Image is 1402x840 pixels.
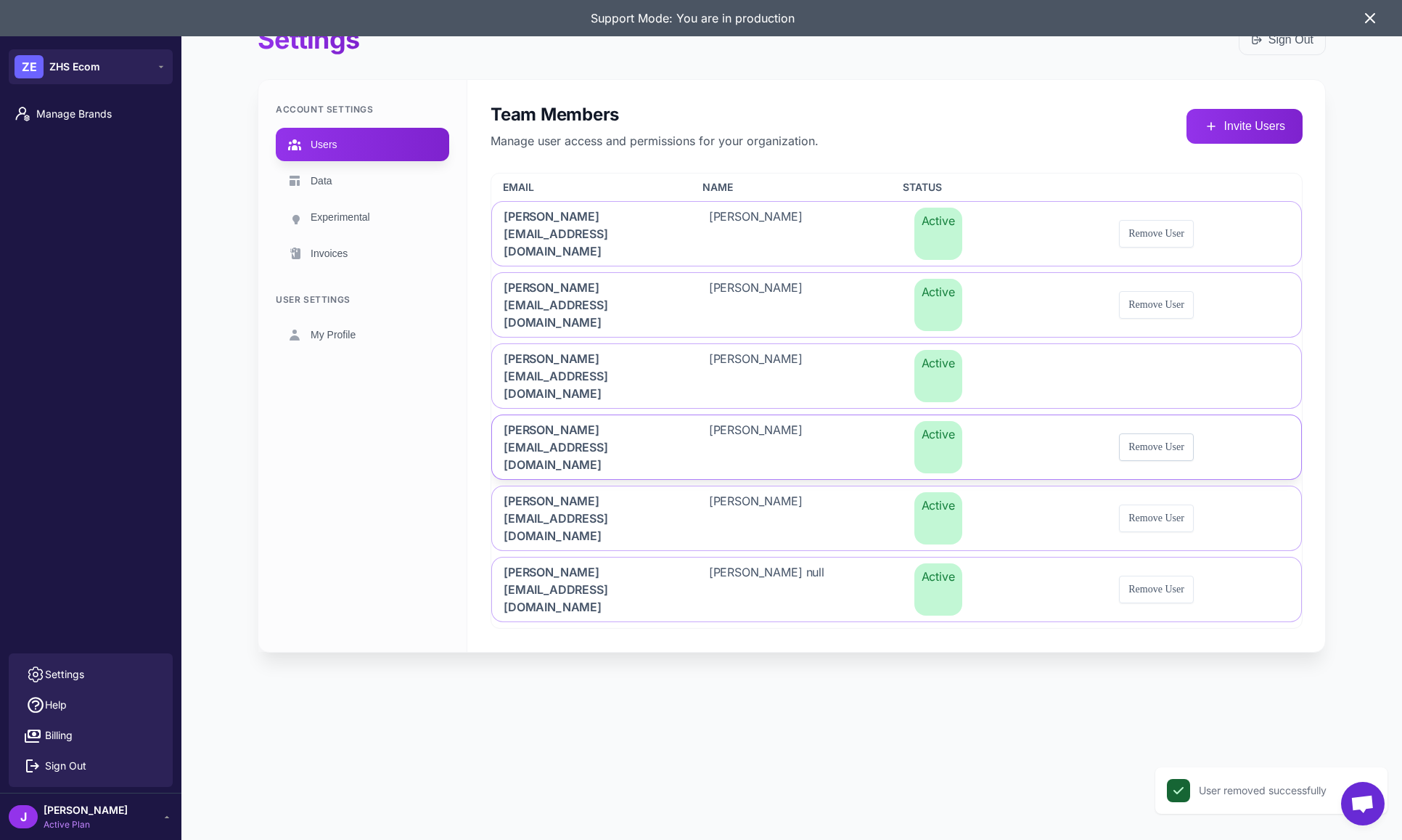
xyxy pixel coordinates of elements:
div: User Settings [276,293,449,306]
h2: Team Members [491,103,819,126]
span: Name [702,179,733,195]
div: [PERSON_NAME][EMAIL_ADDRESS][DOMAIN_NAME][PERSON_NAME]ActiveRemove User [491,486,1302,551]
a: My Profile [276,318,449,351]
button: Close [1357,779,1380,802]
a: Help [15,690,167,720]
button: Sign Out [15,751,167,781]
span: Data [311,173,332,189]
span: [PERSON_NAME] null [709,563,824,616]
div: [PERSON_NAME][EMAIL_ADDRESS][DOMAIN_NAME][PERSON_NAME]ActiveRemove User [491,201,1302,266]
div: [PERSON_NAME][EMAIL_ADDRESS][DOMAIN_NAME][PERSON_NAME]ActiveRemove User [491,272,1302,338]
span: Sign Out [45,758,86,774]
button: Remove User [1119,576,1194,603]
span: [PERSON_NAME] [709,492,803,545]
button: Invite Users [1186,109,1303,144]
a: Experimental [276,200,449,234]
span: Experimental [311,209,370,225]
span: [PERSON_NAME][EMAIL_ADDRESS][DOMAIN_NAME] [504,350,674,402]
span: [PERSON_NAME] [709,350,803,402]
span: [PERSON_NAME][EMAIL_ADDRESS][DOMAIN_NAME] [504,421,674,473]
span: Active [914,421,962,473]
span: Active [914,208,962,260]
span: Help [45,697,67,713]
div: J [9,805,38,828]
a: Invoices [276,237,449,270]
button: Remove User [1119,433,1194,461]
button: ZEZHS Ecom [9,49,173,84]
button: Remove User [1119,220,1194,248]
span: [PERSON_NAME] [709,421,803,473]
span: Active [914,279,962,331]
span: Active Plan [44,818,128,831]
div: [PERSON_NAME][EMAIL_ADDRESS][DOMAIN_NAME][PERSON_NAME] nullActiveRemove User [491,557,1302,622]
span: Invoices [311,245,348,261]
span: [PERSON_NAME][EMAIL_ADDRESS][DOMAIN_NAME] [504,208,674,260]
span: [PERSON_NAME] [709,279,803,331]
a: Sign Out [1251,31,1313,49]
button: Sign Out [1239,25,1326,55]
span: Users [311,136,337,152]
p: Manage user access and permissions for your organization. [491,132,819,150]
span: Active [914,563,962,616]
span: Status [903,179,942,195]
div: [PERSON_NAME][EMAIL_ADDRESS][DOMAIN_NAME][PERSON_NAME]Active [491,343,1302,409]
span: ZHS Ecom [49,59,100,75]
span: Settings [45,666,84,682]
span: Email [503,179,534,195]
a: Users [276,128,449,161]
span: Active [914,492,962,545]
h1: Settings [258,23,359,56]
div: Open chat [1341,782,1385,825]
a: Data [276,164,449,197]
div: ZE [15,55,44,78]
span: Active [914,350,962,402]
a: Manage Brands [6,99,176,129]
button: Remove User [1119,505,1194,532]
div: Account Settings [276,103,449,116]
span: [PERSON_NAME] [709,208,803,260]
span: Billing [45,727,73,743]
span: My Profile [311,327,356,343]
span: Manage Brands [36,106,164,122]
span: [PERSON_NAME][EMAIL_ADDRESS][DOMAIN_NAME] [504,492,674,545]
span: [PERSON_NAME] [44,802,128,818]
div: User removed successfully [1199,783,1327,799]
span: [PERSON_NAME][EMAIL_ADDRESS][DOMAIN_NAME] [504,279,674,331]
span: [PERSON_NAME][EMAIL_ADDRESS][DOMAIN_NAME] [504,563,674,616]
button: Remove User [1119,291,1194,319]
div: [PERSON_NAME][EMAIL_ADDRESS][DOMAIN_NAME][PERSON_NAME]ActiveRemove User [491,415,1302,480]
